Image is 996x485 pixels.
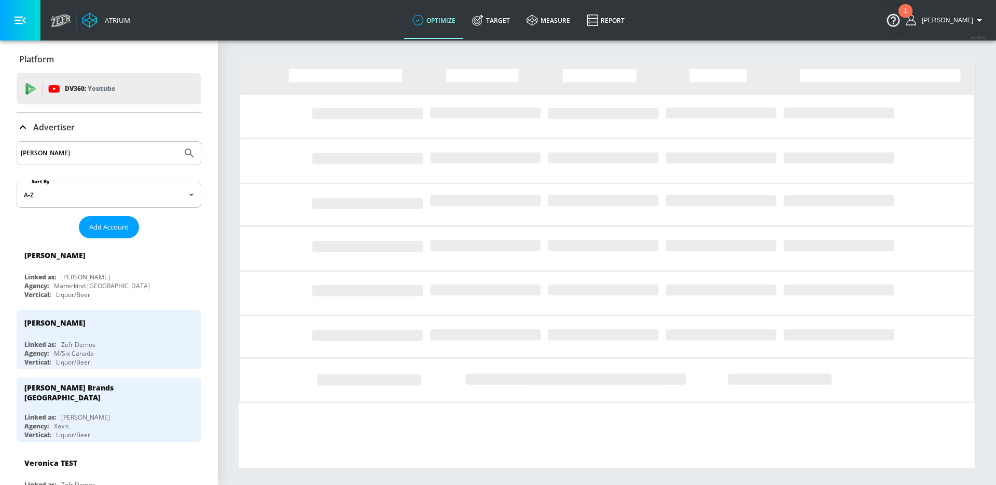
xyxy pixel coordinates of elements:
a: optimize [404,2,464,39]
div: M/Six Canada [54,349,94,358]
div: Liquor/Beer [56,290,90,299]
div: Atrium [101,16,130,25]
input: Search by name [21,146,178,160]
div: [PERSON_NAME] [61,413,110,422]
p: Platform [19,53,54,65]
div: Vertical: [24,290,51,299]
div: [PERSON_NAME] [61,273,110,281]
div: Agency: [24,281,49,290]
span: Add Account [89,221,129,233]
div: A-Z [17,182,201,208]
div: Vertical: [24,358,51,367]
div: [PERSON_NAME]Linked as:Zefr DemosAgency:M/Six CanadaVertical:Liquor/Beer [17,310,201,369]
div: Advertiser [17,113,201,142]
div: [PERSON_NAME]Linked as:[PERSON_NAME]Agency:Matterkind [GEOGRAPHIC_DATA]Vertical:Liquor/Beer [17,243,201,302]
div: [PERSON_NAME] Brands [GEOGRAPHIC_DATA]Linked as:[PERSON_NAME]Agency:XaxisVertical:Liquor/Beer [17,378,201,442]
div: Agency: [24,349,49,358]
div: Zefr Demos [61,340,95,349]
div: DV360: Youtube [17,73,201,104]
label: Sort By [30,178,52,185]
button: Add Account [79,216,139,238]
button: Open Resource Center, 1 new notification [879,5,908,34]
div: Linked as: [24,340,56,349]
div: Linked as: [24,413,56,422]
div: [PERSON_NAME] [24,250,86,260]
div: Linked as: [24,273,56,281]
div: Veronica TEST [24,458,77,468]
span: login as: anthony.rios@zefr.com [918,17,973,24]
span: v 4.33.5 [971,34,986,40]
div: Matterkind [GEOGRAPHIC_DATA] [54,281,150,290]
p: DV360: [65,83,115,95]
div: [PERSON_NAME] [24,318,86,328]
p: Youtube [88,83,115,94]
a: Target [464,2,518,39]
button: [PERSON_NAME] [906,14,986,26]
div: Liquor/Beer [56,358,90,367]
div: [PERSON_NAME] Brands [GEOGRAPHIC_DATA] [24,383,184,402]
div: Platform [17,45,201,74]
div: Vertical: [24,430,51,439]
div: Xaxis [54,422,69,430]
div: Liquor/Beer [56,430,90,439]
div: Agency: [24,422,49,430]
div: 1 [904,11,907,24]
a: Report [578,2,633,39]
button: Submit Search [178,142,201,165]
a: Atrium [82,12,130,28]
a: measure [518,2,578,39]
p: Advertiser [33,122,75,133]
